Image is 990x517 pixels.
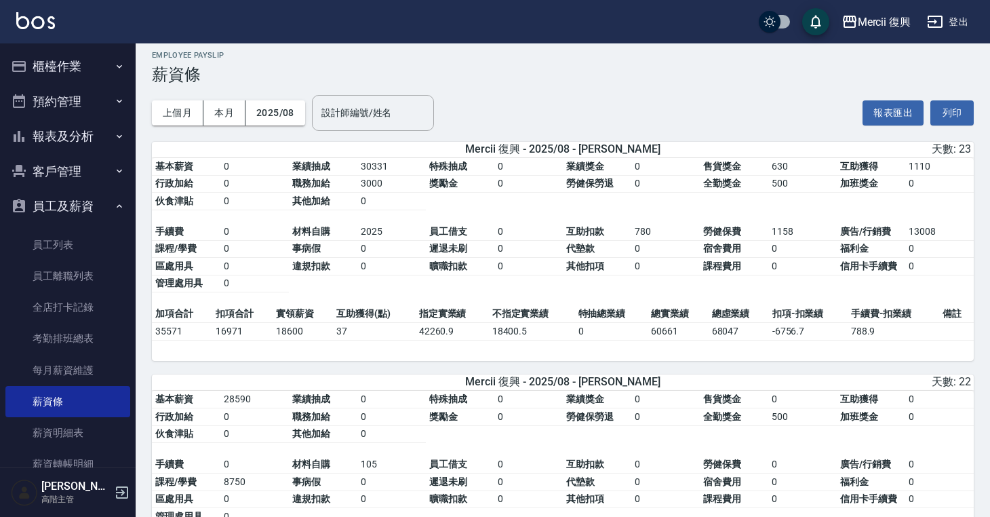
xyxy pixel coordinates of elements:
td: 0 [768,491,837,508]
button: Mercii 復興 [836,8,917,36]
a: 全店打卡記錄 [5,292,130,323]
td: 0 [494,391,563,408]
span: 售貨獎金 [703,394,741,404]
span: 全勤獎金 [703,411,741,422]
span: 材料自購 [292,226,330,237]
td: 0 [220,175,289,193]
span: 加班獎金 [840,178,878,189]
span: Mercii 復興 - 2025/08 - [PERSON_NAME] [465,375,660,389]
span: 業績獎金 [566,161,604,172]
td: 60661 [648,323,708,341]
span: 特殊抽成 [429,161,467,172]
td: 0 [494,474,563,491]
span: 基本薪資 [155,161,193,172]
td: 500 [768,408,837,426]
span: 勞健保勞退 [566,411,614,422]
td: 0 [357,240,426,258]
td: 指定實業績 [416,305,489,323]
td: 37 [333,323,415,341]
td: 0 [357,491,426,508]
button: 列印 [930,100,974,126]
img: Person [11,479,38,506]
td: 0 [220,223,289,241]
span: 事病假 [292,476,321,487]
span: 業績抽成 [292,394,330,404]
td: 0 [905,456,974,474]
button: 本月 [203,100,245,126]
td: 0 [631,456,700,474]
span: 曠職扣款 [429,261,467,271]
td: 42260.9 [416,323,489,341]
button: 報表及分析 [5,119,130,154]
span: 伙食津貼 [155,195,193,206]
span: 互助扣款 [566,459,604,470]
span: 手續費 [155,226,184,237]
td: 0 [631,474,700,491]
td: 0 [768,240,837,258]
td: 1158 [768,223,837,241]
button: 櫃檯作業 [5,49,130,84]
td: 0 [631,240,700,258]
span: 員工借支 [429,226,467,237]
span: 職務加給 [292,411,330,422]
span: 信用卡手續費 [840,493,897,504]
table: a dense table [152,158,974,306]
button: 上個月 [152,100,203,126]
td: 0 [220,456,289,474]
span: 勞健保勞退 [566,178,614,189]
td: 0 [768,258,837,275]
td: 0 [494,223,563,241]
span: 宿舍費用 [703,243,741,254]
span: 廣告/行銷費 [840,226,891,237]
td: 扣項合計 [212,305,273,323]
span: 其他扣項 [566,493,604,504]
td: 0 [905,240,974,258]
span: 手續費 [155,459,184,470]
td: 105 [357,456,426,474]
td: 0 [768,391,837,408]
span: 互助獲得 [840,394,878,404]
td: 0 [494,258,563,275]
td: 35571 [152,323,212,341]
td: 0 [905,391,974,408]
a: 員工離職列表 [5,261,130,292]
td: 實領薪資 [273,305,333,323]
span: 行政加給 [155,411,193,422]
span: 業績獎金 [566,394,604,404]
td: 0 [357,425,426,443]
td: 18400.5 [489,323,575,341]
span: 代墊款 [566,243,595,254]
span: 違規扣款 [292,261,330,271]
td: 0 [494,491,563,508]
td: 630 [768,158,837,176]
button: save [802,8,829,35]
span: 區處用具 [155,261,193,271]
span: 特殊抽成 [429,394,467,404]
td: 互助獲得(點) [333,305,415,323]
h3: 薪資條 [152,65,974,84]
span: 其他加給 [292,428,330,439]
button: 登出 [922,9,974,35]
td: 0 [905,491,974,508]
td: 0 [357,474,426,491]
td: 788.9 [848,323,939,341]
span: Mercii 復興 - 2025/08 - [PERSON_NAME] [465,142,660,157]
td: 0 [494,240,563,258]
td: 加項合計 [152,305,212,323]
td: 0 [494,175,563,193]
td: 3000 [357,175,426,193]
span: 勞健保費 [703,459,741,470]
td: 0 [631,158,700,176]
span: 行政加給 [155,178,193,189]
td: 總實業績 [648,305,708,323]
td: 0 [905,408,974,426]
td: 0 [494,408,563,426]
td: 0 [575,323,648,341]
h2: Employee Payslip [152,51,974,60]
a: 每月薪資維護 [5,355,130,386]
td: 0 [220,193,289,210]
div: 天數: 22 [702,375,971,389]
td: 0 [631,258,700,275]
span: 課程/學費 [155,476,197,487]
td: 0 [631,491,700,508]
